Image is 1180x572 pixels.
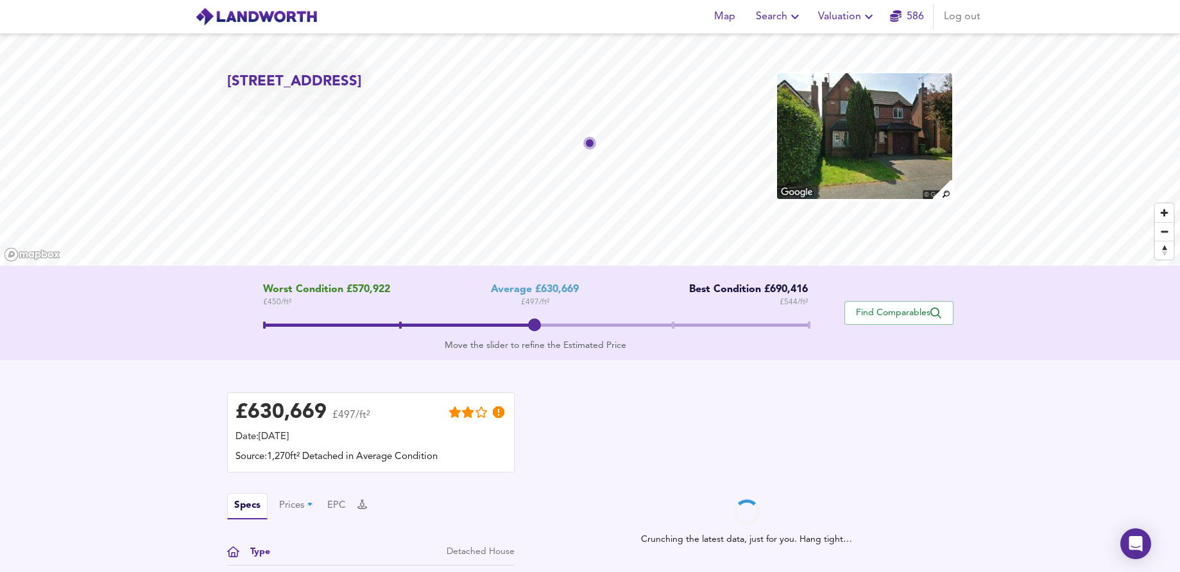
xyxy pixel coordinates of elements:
img: logo [195,7,318,26]
a: 586 [890,8,924,26]
div: Type [240,545,270,559]
button: Find Comparables [844,301,953,325]
span: Valuation [818,8,876,26]
a: Mapbox homepage [4,247,60,262]
h2: [STREET_ADDRESS] [227,72,362,92]
span: £ 497 / ft² [521,296,549,309]
button: 586 [887,4,928,30]
button: Zoom in [1155,204,1174,222]
button: Log out [939,4,986,30]
span: Crunching the latest data, just for you. Hang tight… [641,525,852,546]
button: Map [705,4,746,30]
span: £497/ft² [332,410,370,429]
span: Find Comparables [851,307,946,319]
div: Source: 1,270ft² Detached in Average Condition [235,450,506,464]
div: Open Intercom Messenger [1120,528,1151,559]
button: EPC [327,499,346,513]
button: Reset bearing to north [1155,241,1174,259]
span: £ 450 / ft² [263,296,390,309]
div: Detached House [447,545,515,559]
button: Search [751,4,808,30]
button: Specs [227,493,268,519]
div: Date: [DATE] [235,430,506,444]
div: Average £630,669 [491,284,579,296]
img: search [931,178,953,201]
button: Prices [279,499,316,513]
img: property [776,72,953,200]
span: £ 544 / ft² [780,296,808,309]
div: Best Condition £690,416 [680,284,808,296]
span: Search [756,8,803,26]
div: £ 630,669 [235,403,327,422]
button: Zoom out [1155,222,1174,241]
span: Log out [944,8,980,26]
span: Worst Condition £570,922 [263,284,390,296]
div: Move the slider to refine the Estimated Price [263,339,808,352]
span: Map [710,8,740,26]
span: Zoom out [1155,223,1174,241]
button: Valuation [813,4,882,30]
